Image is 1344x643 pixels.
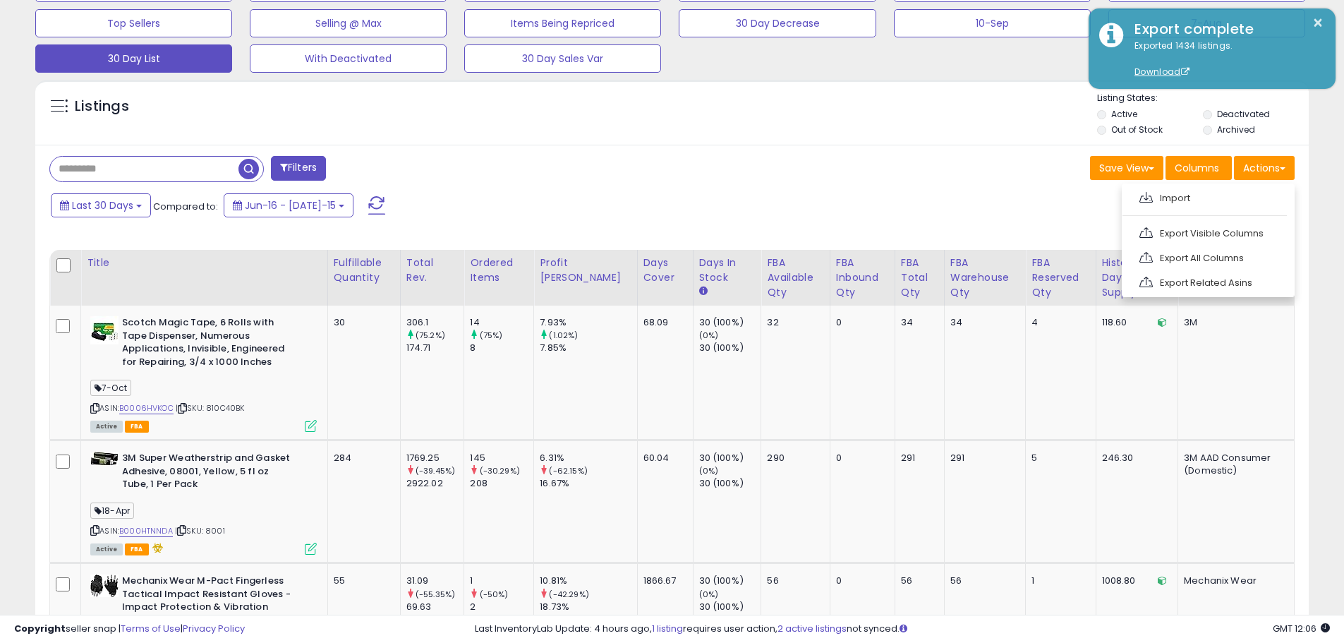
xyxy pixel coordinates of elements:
button: Columns [1166,156,1232,180]
a: Download [1134,66,1189,78]
button: Selling @ Max [250,9,447,37]
div: 3M [1184,316,1283,329]
div: 145 [470,452,533,464]
div: 7.85% [540,342,636,354]
small: (-50%) [480,589,509,600]
a: Privacy Policy [183,622,245,635]
button: 10-Sep [894,9,1091,37]
div: 10.81% [540,575,636,587]
div: 1 [1031,575,1084,587]
div: 306.1 [406,316,464,329]
label: Deactivated [1217,108,1270,120]
div: 34 [901,316,933,329]
div: 56 [767,575,819,587]
div: 291 [950,452,1015,464]
div: 5 [1031,452,1084,464]
span: 7-Oct [90,380,131,396]
div: 0 [836,575,884,587]
div: 30 (100%) [699,575,761,587]
b: Scotch Magic Tape, 6 Rolls with Tape Dispenser, Numerous Applications, Invisible, Engineered for ... [122,316,293,372]
div: 208 [470,477,533,490]
div: 30 [334,316,389,329]
div: 68.09 [643,316,682,329]
button: Top Sellers [35,9,232,37]
label: Out of Stock [1111,124,1163,136]
p: Listing States: [1097,92,1309,105]
label: Archived [1217,124,1255,136]
div: 8 [470,342,533,354]
small: (-62.15%) [549,465,587,476]
div: 69.63 [406,601,464,613]
div: FBA inbound Qty [836,256,889,300]
div: 31.09 [406,575,464,587]
small: (0%) [699,465,719,476]
a: B0006HVKOC [119,402,174,414]
div: 1769.25 [406,452,464,464]
div: 1 [470,575,533,587]
a: 2 active listings [777,622,847,635]
div: Ordered Items [470,256,528,285]
div: 55 [334,575,389,587]
span: FBA [125,543,149,555]
div: Total Rev. [406,256,459,285]
span: All listings currently available for purchase on Amazon [90,543,123,555]
button: Last 30 Days [51,193,151,217]
div: 3M AAD Consumer (Domestic) [1184,452,1283,477]
span: 2025-08-15 12:06 GMT [1273,622,1330,635]
i: hazardous material [149,543,164,553]
a: 1 listing [652,622,683,635]
small: (0%) [699,330,719,341]
div: 18.73% [540,601,636,613]
div: ASIN: [90,316,317,431]
div: 1866.67 [643,575,682,587]
small: (-55.35%) [416,589,455,600]
div: 34 [950,316,1015,329]
div: 30 (100%) [699,477,761,490]
div: 30 (100%) [699,342,761,354]
button: 30 Day Decrease [679,9,876,37]
button: × [1312,14,1324,32]
a: Export All Columns [1130,247,1284,269]
button: Filters [271,156,326,181]
small: (-42.29%) [549,589,588,600]
small: (-39.45%) [416,465,455,476]
button: Actions [1234,156,1295,180]
img: 41xF-1xQvqL._SL40_.jpg [90,575,119,597]
button: Save View [1090,156,1163,180]
div: 32 [767,316,819,329]
div: 56 [901,575,933,587]
span: Columns [1175,161,1219,175]
div: FBA Warehouse Qty [950,256,1020,300]
div: 30 (100%) [699,316,761,329]
span: | SKU: 8001 [175,525,225,536]
button: 30 Day List [35,44,232,73]
div: 6.31% [540,452,636,464]
span: 18-Apr [90,503,134,519]
small: (75.2%) [416,330,445,341]
span: | SKU: 810C40BK [176,402,245,414]
div: Mechanix Wear [1184,575,1283,587]
div: 14 [470,316,533,329]
img: 41IKRdZ0ZLL._SL40_.jpg [90,452,119,466]
div: 60.04 [643,452,682,464]
label: Active [1111,108,1137,120]
button: With Deactivated [250,44,447,73]
div: Historical Days Of Supply [1102,256,1173,300]
div: Profit [PERSON_NAME] [540,256,631,285]
div: 56 [950,575,1015,587]
div: Exported 1434 listings. [1124,40,1325,79]
div: 0 [836,316,884,329]
small: (0%) [699,589,719,600]
div: 16.67% [540,477,636,490]
div: FBA Available Qty [767,256,824,300]
div: FBA Reserved Qty [1031,256,1089,300]
div: 30 (100%) [699,601,761,613]
div: Export complete [1124,19,1325,40]
a: Terms of Use [121,622,181,635]
small: (1.02%) [549,330,578,341]
div: 291 [901,452,933,464]
a: B000HTNNDA [119,525,173,537]
div: 7.93% [540,316,636,329]
div: 4 [1031,316,1084,329]
small: (-30.29%) [480,465,520,476]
